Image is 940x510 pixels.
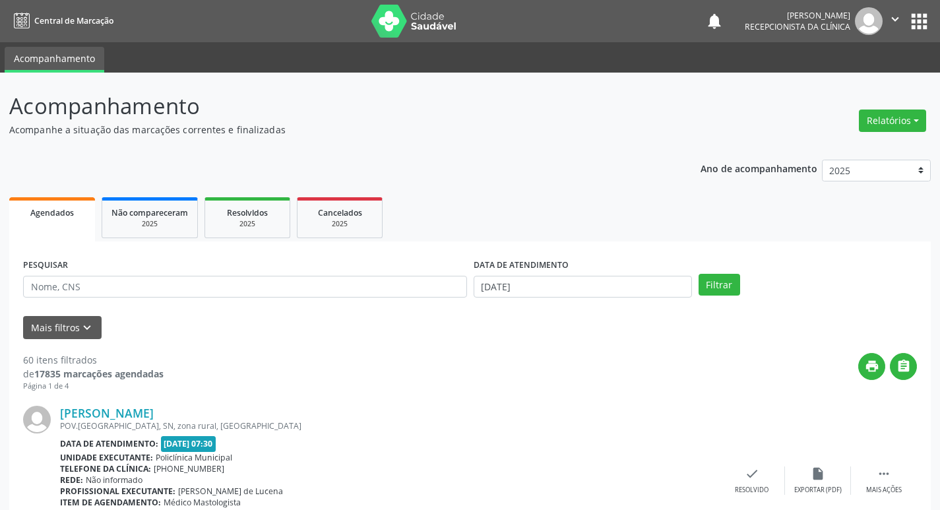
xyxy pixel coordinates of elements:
[60,438,158,449] b: Data de atendimento:
[23,276,467,298] input: Nome, CNS
[745,466,759,481] i: check
[5,47,104,73] a: Acompanhamento
[705,12,724,30] button: notifications
[111,219,188,229] div: 2025
[9,123,654,137] p: Acompanhe a situação das marcações correntes e finalizadas
[214,219,280,229] div: 2025
[111,207,188,218] span: Não compareceram
[858,353,885,380] button: print
[318,207,362,218] span: Cancelados
[888,12,902,26] i: 
[60,463,151,474] b: Telefone da clínica:
[23,255,68,276] label: PESQUISAR
[60,406,154,420] a: [PERSON_NAME]
[883,7,908,35] button: 
[745,10,850,21] div: [PERSON_NAME]
[9,10,113,32] a: Central de Marcação
[908,10,931,33] button: apps
[474,255,569,276] label: DATA DE ATENDIMENTO
[890,353,917,380] button: 
[164,497,241,508] span: Médico Mastologista
[855,7,883,35] img: img
[60,420,719,431] div: POV.[GEOGRAPHIC_DATA], SN, zona rural, [GEOGRAPHIC_DATA]
[23,367,164,381] div: de
[735,486,768,495] div: Resolvido
[178,486,283,497] span: [PERSON_NAME] de Lucena
[877,466,891,481] i: 
[227,207,268,218] span: Resolvidos
[307,219,373,229] div: 2025
[161,436,216,451] span: [DATE] 07:30
[34,15,113,26] span: Central de Marcação
[60,474,83,486] b: Rede:
[866,486,902,495] div: Mais ações
[80,321,94,335] i: keyboard_arrow_down
[699,274,740,296] button: Filtrar
[811,466,825,481] i: insert_drive_file
[60,497,161,508] b: Item de agendamento:
[701,160,817,176] p: Ano de acompanhamento
[859,110,926,132] button: Relatórios
[60,486,175,497] b: Profissional executante:
[474,276,692,298] input: Selecione um intervalo
[23,381,164,392] div: Página 1 de 4
[30,207,74,218] span: Agendados
[60,452,153,463] b: Unidade executante:
[23,316,102,339] button: Mais filtroskeyboard_arrow_down
[865,359,879,373] i: print
[23,406,51,433] img: img
[745,21,850,32] span: Recepcionista da clínica
[794,486,842,495] div: Exportar (PDF)
[23,353,164,367] div: 60 itens filtrados
[154,463,224,474] span: [PHONE_NUMBER]
[9,90,654,123] p: Acompanhamento
[86,474,142,486] span: Não informado
[156,452,232,463] span: Policlínica Municipal
[34,367,164,380] strong: 17835 marcações agendadas
[896,359,911,373] i: 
